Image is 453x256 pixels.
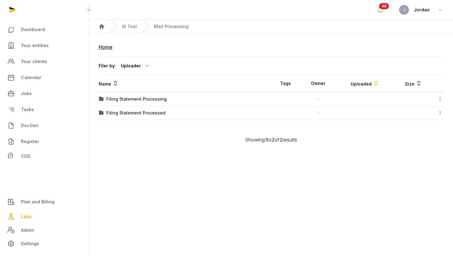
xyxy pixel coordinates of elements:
[280,137,283,143] span: 2
[5,86,84,101] a: Jobs
[99,63,116,69] div: Filer by:
[122,23,137,30] a: AI Tool
[336,75,394,92] th: Uploaded
[5,38,84,53] a: Your entities
[21,213,31,220] span: Labs
[300,75,336,92] th: Owner
[271,75,300,92] th: Tags
[21,42,49,49] span: Your entities
[21,122,39,129] span: DocGen
[99,40,271,54] nav: Breadcrumb
[5,224,84,236] a: Admin
[300,106,336,120] td: -
[5,209,84,224] a: Labs
[394,75,433,92] th: Size
[21,226,34,234] span: Admin
[5,22,84,37] a: Dashboard
[5,70,84,85] a: Calendar
[300,92,336,106] td: -
[21,26,45,33] span: Dashboard
[154,23,189,30] span: Mail Processing
[21,106,34,113] span: Tasks
[121,61,151,71] div: Uploader
[99,97,104,102] img: folder.svg
[403,8,405,12] span: J
[21,74,41,81] span: Calendar
[99,43,112,51] div: Home
[21,90,32,97] span: Jobs
[106,96,167,102] div: Filing Statement Processing
[5,118,84,133] a: DocGen
[21,240,39,247] span: Settings
[5,134,84,149] a: Register
[5,150,84,162] a: CDD
[5,54,84,69] a: Your clients
[5,102,84,117] a: Tasks
[5,236,84,251] a: Settings
[99,110,104,115] img: folder.svg
[414,6,430,14] span: Jordan
[265,137,267,143] span: 1
[21,198,55,206] span: Plan and Billing
[89,20,453,34] nav: Breadcrumb
[21,153,31,160] span: CDD
[106,110,165,116] div: Filing Statement Processed
[99,136,443,143] div: Showing to of results
[379,3,389,9] span: 46
[99,75,271,92] th: Name
[21,138,39,145] span: Register
[21,58,47,65] span: Your clients
[271,137,275,143] span: 2
[399,5,409,15] button: J
[5,194,84,209] a: Plan and Billing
